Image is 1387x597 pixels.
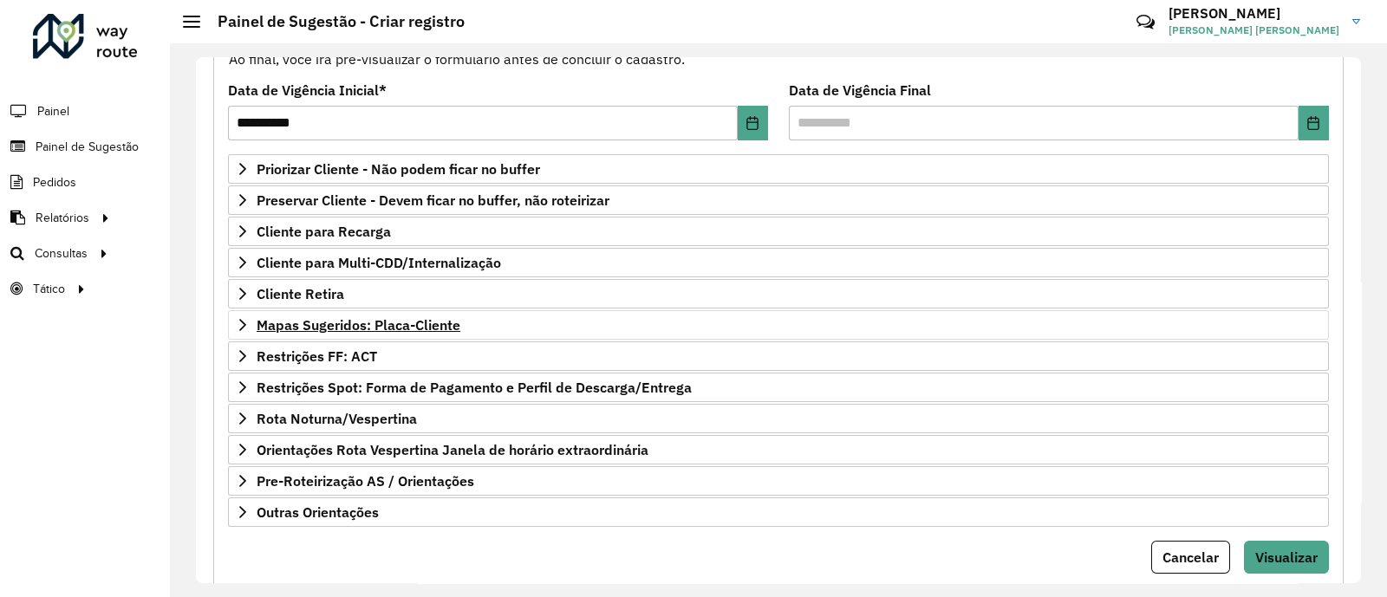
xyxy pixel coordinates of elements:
label: Data de Vigência Final [789,80,931,101]
button: Cancelar [1151,541,1230,574]
span: Relatórios [36,209,89,227]
span: Preservar Cliente - Devem ficar no buffer, não roteirizar [257,193,609,207]
span: Rota Noturna/Vespertina [257,412,417,425]
h2: Painel de Sugestão - Criar registro [200,12,465,31]
span: Orientações Rota Vespertina Janela de horário extraordinária [257,443,648,457]
span: Painel de Sugestão [36,138,139,156]
a: Contato Rápido [1127,3,1164,41]
span: Cliente Retira [257,287,344,301]
label: Data de Vigência Inicial [228,80,387,101]
a: Pre-Roteirização AS / Orientações [228,466,1329,496]
span: Painel [37,102,69,120]
span: Tático [33,280,65,298]
span: Outras Orientações [257,505,379,519]
span: Pre-Roteirização AS / Orientações [257,474,474,488]
a: Cliente Retira [228,279,1329,308]
span: [PERSON_NAME] [PERSON_NAME] [1169,23,1339,38]
a: Mapas Sugeridos: Placa-Cliente [228,310,1329,340]
a: Preservar Cliente - Devem ficar no buffer, não roteirizar [228,185,1329,215]
span: Priorizar Cliente - Não podem ficar no buffer [257,162,540,176]
span: Cliente para Recarga [257,224,391,238]
a: Outras Orientações [228,497,1329,527]
a: Cliente para Multi-CDD/Internalização [228,248,1329,277]
span: Cliente para Multi-CDD/Internalização [257,256,501,269]
span: Visualizar [1255,548,1318,566]
a: Cliente para Recarga [228,217,1329,246]
h3: [PERSON_NAME] [1169,5,1339,22]
span: Pedidos [33,173,76,191]
a: Rota Noturna/Vespertina [228,404,1329,433]
span: Restrições Spot: Forma de Pagamento e Perfil de Descarga/Entrega [257,380,692,394]
span: Restrições FF: ACT [257,349,377,363]
span: Consultas [35,244,88,263]
a: Restrições Spot: Forma de Pagamento e Perfil de Descarga/Entrega [228,373,1329,402]
a: Restrições FF: ACT [228,341,1329,371]
span: Cancelar [1162,548,1219,566]
button: Choose Date [738,106,768,140]
a: Priorizar Cliente - Não podem ficar no buffer [228,154,1329,184]
a: Orientações Rota Vespertina Janela de horário extraordinária [228,435,1329,464]
button: Visualizar [1244,541,1329,574]
button: Choose Date [1299,106,1329,140]
span: Mapas Sugeridos: Placa-Cliente [257,318,460,332]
